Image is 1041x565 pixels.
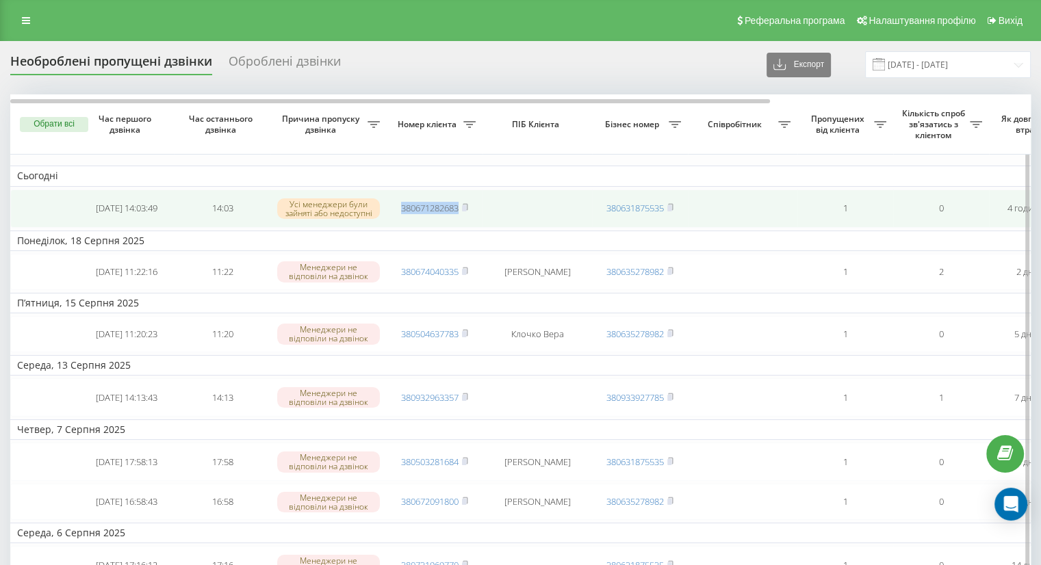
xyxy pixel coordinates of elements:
span: Пропущених від клієнта [804,114,874,135]
span: Номер клієнта [394,119,463,130]
button: Обрати всі [20,117,88,132]
td: 1 [797,443,893,481]
td: 1 [797,484,893,520]
td: 1 [893,378,989,417]
span: Clip a screenshot [62,158,125,169]
div: Менеджери не відповіли на дзвінок [277,451,380,472]
div: Менеджери не відповіли на дзвінок [277,324,380,344]
td: 16:58 [175,484,270,520]
a: 380932963357 [401,391,459,404]
span: Причина пропуску дзвінка [277,114,368,135]
span: Реферальна програма [745,15,845,26]
span: Налаштування профілю [869,15,975,26]
a: 380933927785 [606,391,664,404]
div: Оброблені дзвінки [229,54,341,75]
td: 0 [893,484,989,520]
a: 380504637783 [401,328,459,340]
span: Бізнес номер [599,119,669,130]
button: Clip a screenshot [40,153,250,174]
td: 17:58 [175,443,270,481]
td: [DATE] 16:58:43 [79,484,175,520]
span: Clip a bookmark [62,92,124,103]
a: 380635278982 [606,328,664,340]
span: Кількість спроб зв'язатись з клієнтом [900,108,970,140]
div: Усі менеджери були зайняті або недоступні [277,198,380,219]
input: Untitled [35,60,255,87]
td: [PERSON_NAME] [483,484,592,520]
button: Експорт [767,53,831,77]
span: Clip a block [62,136,107,147]
span: Clear all and close [166,193,240,209]
td: Клочко Вера [483,316,592,352]
a: 380631875535 [606,456,664,468]
div: Open Intercom Messenger [994,488,1027,521]
td: 1 [797,254,893,290]
div: Менеджери не відповіли на дзвінок [277,261,380,282]
td: [DATE] 11:22:16 [79,254,175,290]
td: 1 [797,316,893,352]
div: Менеджери не відповіли на дзвінок [277,492,380,512]
span: Inbox Panel [56,494,102,510]
td: [DATE] 11:20:23 [79,316,175,352]
span: Співробітник [695,119,778,130]
td: 2 [893,254,989,290]
a: 380674040335 [401,265,459,278]
span: Вихід [999,15,1023,26]
a: 380503281684 [401,456,459,468]
td: [DATE] 14:03:49 [79,189,175,228]
td: [DATE] 14:13:43 [79,378,175,417]
a: 380672091800 [401,495,459,508]
a: 380671282683 [401,202,459,214]
span: Час останнього дзвінка [185,114,259,135]
td: 1 [797,189,893,228]
td: 11:20 [175,316,270,352]
td: [PERSON_NAME] [483,443,592,481]
td: 0 [893,443,989,481]
td: 1 [797,378,893,417]
button: Clip a bookmark [40,87,250,109]
a: 380631875535 [606,202,664,214]
td: 11:22 [175,254,270,290]
div: Менеджери не відповіли на дзвінок [277,387,380,408]
a: 380635278982 [606,495,664,508]
div: Destination [34,476,248,491]
span: Clip a selection (Select text first) [62,114,183,125]
span: ПІБ Клієнта [494,119,580,130]
td: [PERSON_NAME] [483,254,592,290]
button: Clip a block [40,131,250,153]
span: Час першого дзвінка [90,114,164,135]
div: Необроблені пропущені дзвінки [10,54,212,75]
span: xTiles [65,18,90,29]
td: 14:13 [175,378,270,417]
button: Clip a selection (Select text first) [40,109,250,131]
td: 14:03 [175,189,270,228]
td: 0 [893,316,989,352]
a: 380635278982 [606,265,664,278]
td: [DATE] 17:58:13 [79,443,175,481]
td: 0 [893,189,989,228]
